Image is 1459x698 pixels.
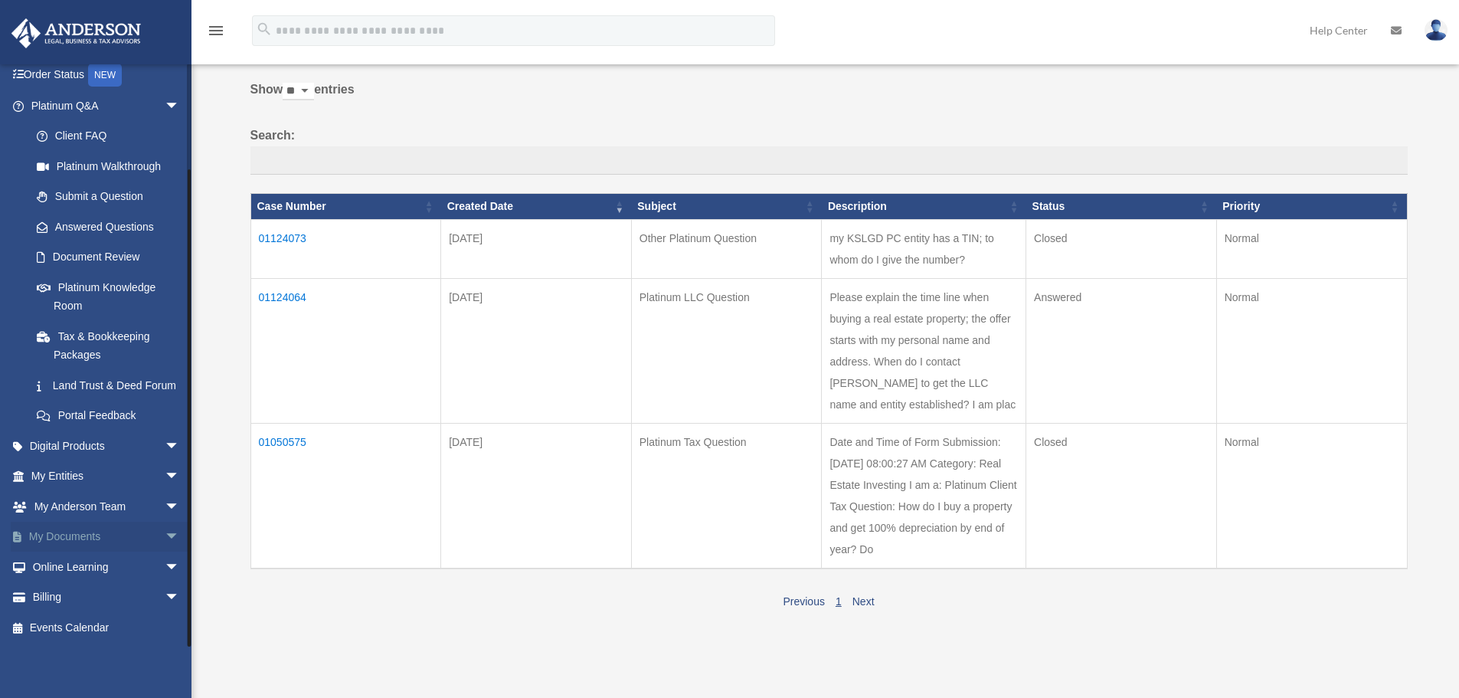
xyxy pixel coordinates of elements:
[1026,194,1217,220] th: Status: activate to sort column ascending
[21,211,188,242] a: Answered Questions
[631,278,822,423] td: Platinum LLC Question
[21,321,195,370] a: Tax & Bookkeeping Packages
[822,423,1026,569] td: Date and Time of Form Submission: [DATE] 08:00:27 AM Category: Real Estate Investing I am a: Plat...
[21,242,195,273] a: Document Review
[256,21,273,38] i: search
[11,90,195,121] a: Platinum Q&Aarrow_drop_down
[1026,423,1217,569] td: Closed
[250,79,1408,116] label: Show entries
[631,219,822,278] td: Other Platinum Question
[7,18,146,48] img: Anderson Advisors Platinum Portal
[822,194,1026,220] th: Description: activate to sort column ascending
[441,423,632,569] td: [DATE]
[207,27,225,40] a: menu
[283,83,314,100] select: Showentries
[21,182,195,212] a: Submit a Question
[631,423,822,569] td: Platinum Tax Question
[836,595,842,608] a: 1
[1216,423,1407,569] td: Normal
[250,423,441,569] td: 01050575
[250,146,1408,175] input: Search:
[1216,278,1407,423] td: Normal
[11,522,203,552] a: My Documentsarrow_drop_down
[783,595,824,608] a: Previous
[11,582,203,613] a: Billingarrow_drop_down
[21,272,195,321] a: Platinum Knowledge Room
[441,194,632,220] th: Created Date: activate to sort column ascending
[21,121,195,152] a: Client FAQ
[88,64,122,87] div: NEW
[1026,219,1217,278] td: Closed
[1026,278,1217,423] td: Answered
[1216,219,1407,278] td: Normal
[631,194,822,220] th: Subject: activate to sort column ascending
[250,194,441,220] th: Case Number: activate to sort column ascending
[1216,194,1407,220] th: Priority: activate to sort column ascending
[1425,19,1448,41] img: User Pic
[11,552,203,582] a: Online Learningarrow_drop_down
[165,552,195,583] span: arrow_drop_down
[21,370,195,401] a: Land Trust & Deed Forum
[165,582,195,614] span: arrow_drop_down
[11,461,203,492] a: My Entitiesarrow_drop_down
[165,431,195,462] span: arrow_drop_down
[852,595,875,608] a: Next
[250,219,441,278] td: 01124073
[165,491,195,523] span: arrow_drop_down
[250,278,441,423] td: 01124064
[11,491,203,522] a: My Anderson Teamarrow_drop_down
[165,522,195,553] span: arrow_drop_down
[207,21,225,40] i: menu
[165,90,195,122] span: arrow_drop_down
[822,278,1026,423] td: Please explain the time line when buying a real estate property; the offer starts with my persona...
[441,219,632,278] td: [DATE]
[11,431,203,461] a: Digital Productsarrow_drop_down
[250,125,1408,175] label: Search:
[11,612,203,643] a: Events Calendar
[441,278,632,423] td: [DATE]
[21,151,195,182] a: Platinum Walkthrough
[165,461,195,493] span: arrow_drop_down
[11,60,203,91] a: Order StatusNEW
[822,219,1026,278] td: my KSLGD PC entity has a TIN; to whom do I give the number?
[21,401,195,431] a: Portal Feedback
